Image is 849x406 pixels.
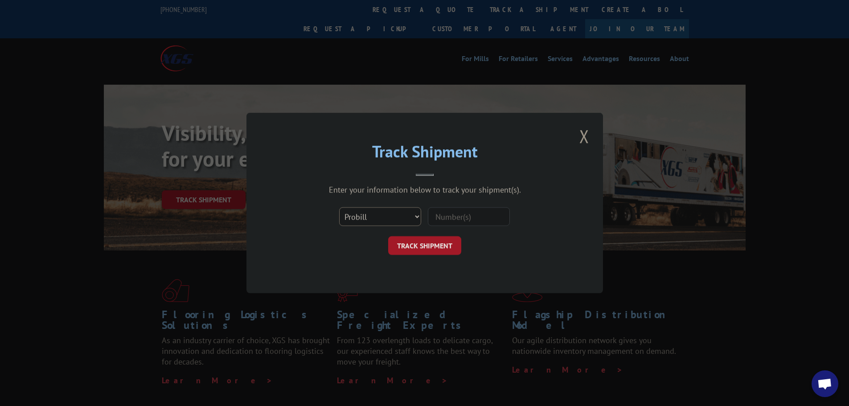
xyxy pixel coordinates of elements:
[577,124,592,148] button: Close modal
[428,207,510,226] input: Number(s)
[291,185,558,195] div: Enter your information below to track your shipment(s).
[291,145,558,162] h2: Track Shipment
[388,236,461,255] button: TRACK SHIPMENT
[812,370,838,397] a: Open chat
